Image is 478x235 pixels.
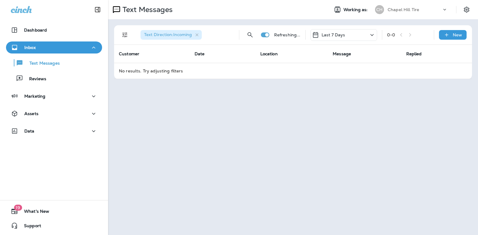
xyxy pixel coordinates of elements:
button: Search Messages [244,29,256,41]
span: Location [260,51,278,56]
span: Customer [119,51,139,56]
button: Dashboard [6,24,102,36]
p: Refreshing... [274,32,301,37]
p: Dashboard [24,28,47,32]
button: Assets [6,108,102,120]
div: CH [375,5,384,14]
button: Collapse Sidebar [89,4,106,16]
span: Message [333,51,351,56]
p: Chapel Hill Tire [388,7,419,12]
p: Reviews [23,76,46,82]
p: Inbox [24,45,36,50]
button: Support [6,220,102,232]
span: Date [195,51,205,56]
button: Data [6,125,102,137]
p: Assets [24,111,38,116]
button: Settings [461,4,472,15]
div: 0 - 0 [387,32,395,37]
span: Replied [406,51,422,56]
div: Text Direction:Incoming [141,30,202,40]
button: 19What's New [6,205,102,217]
button: Text Messages [6,56,102,69]
p: Marketing [24,94,45,99]
p: Data [24,129,35,133]
span: What's New [18,209,49,216]
span: Working as: [343,7,369,12]
span: 19 [14,205,22,211]
button: Inbox [6,41,102,53]
td: No results. Try adjusting filters [114,63,472,79]
span: Support [18,223,41,230]
span: Text Direction : Incoming [144,32,192,37]
button: Filters [119,29,131,41]
button: Reviews [6,72,102,85]
p: New [453,32,462,37]
p: Last 7 Days [322,32,345,37]
p: Text Messages [23,61,60,66]
button: Marketing [6,90,102,102]
p: Text Messages [120,5,173,14]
